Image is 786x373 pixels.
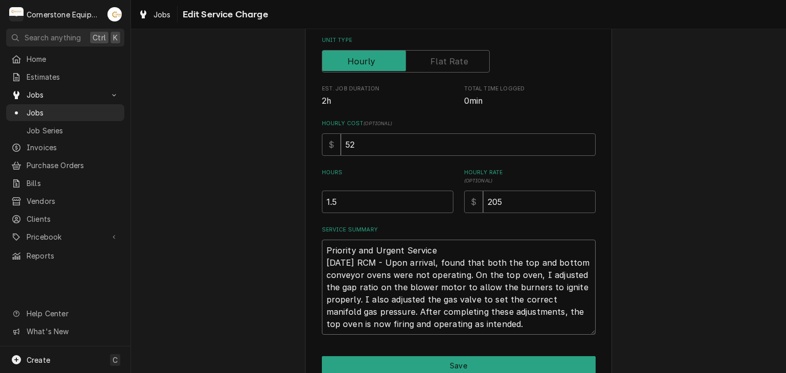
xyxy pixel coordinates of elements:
div: $ [464,191,483,213]
a: Job Series [6,122,124,139]
span: Pricebook [27,231,104,242]
span: Total Time Logged [464,95,596,107]
a: Reports [6,247,124,264]
span: Home [27,54,119,64]
textarea: Priority and Urgent Service [DATE] RCM - Upon arrival, found that both the top and bottom conveyo... [322,240,596,335]
span: Bills [27,178,119,189]
div: Hourly Cost [322,120,596,156]
span: Reports [27,250,119,261]
a: Go to Help Center [6,305,124,322]
a: Jobs [6,104,124,121]
span: Create [27,356,50,364]
a: Home [6,51,124,67]
a: Estimates [6,68,124,85]
span: Edit Service Charge [180,8,268,21]
a: Go to Pricebook [6,228,124,245]
span: Job Series [27,125,119,136]
a: Invoices [6,139,124,156]
span: ( optional ) [464,178,493,183]
div: C [9,7,24,21]
span: Estimates [27,72,119,82]
div: Est. Job Duration [322,85,453,107]
span: 2h [322,96,331,106]
a: Clients [6,211,124,227]
span: What's New [27,326,118,337]
a: Go to What's New [6,323,124,340]
span: K [113,32,118,43]
div: Service Summary [322,226,596,335]
button: Search anythingCtrlK [6,29,124,46]
a: Jobs [134,6,175,23]
div: $ [322,133,341,156]
div: Total Time Logged [464,85,596,107]
span: Jobs [27,89,104,100]
span: Purchase Orders [27,160,119,171]
span: 0min [464,96,483,106]
div: Unit Type [322,36,596,73]
label: Unit Type [322,36,596,44]
span: Est. Job Duration [322,95,453,107]
a: Go to Jobs [6,86,124,103]
label: Service Summary [322,226,596,234]
a: Purchase Orders [6,157,124,174]
span: ( optional ) [363,121,392,126]
span: Clients [27,214,119,224]
div: Cornerstone Equipment Repair, LLC [27,9,102,20]
span: Vendors [27,196,119,206]
span: Est. Job Duration [322,85,453,93]
div: Andrew Buigues's Avatar [107,7,122,21]
div: AB [107,7,122,21]
label: Hourly Rate [464,169,596,185]
span: Jobs [154,9,171,20]
span: Search anything [25,32,81,43]
div: [object Object] [322,169,453,213]
span: Help Center [27,308,118,319]
a: Bills [6,175,124,192]
span: Ctrl [93,32,106,43]
div: Cornerstone Equipment Repair, LLC's Avatar [9,7,24,21]
span: C [113,355,118,365]
label: Hourly Cost [322,120,596,128]
label: Hours [322,169,453,185]
span: Jobs [27,107,119,118]
span: Invoices [27,142,119,153]
div: [object Object] [464,169,596,213]
span: Total Time Logged [464,85,596,93]
a: Vendors [6,193,124,209]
